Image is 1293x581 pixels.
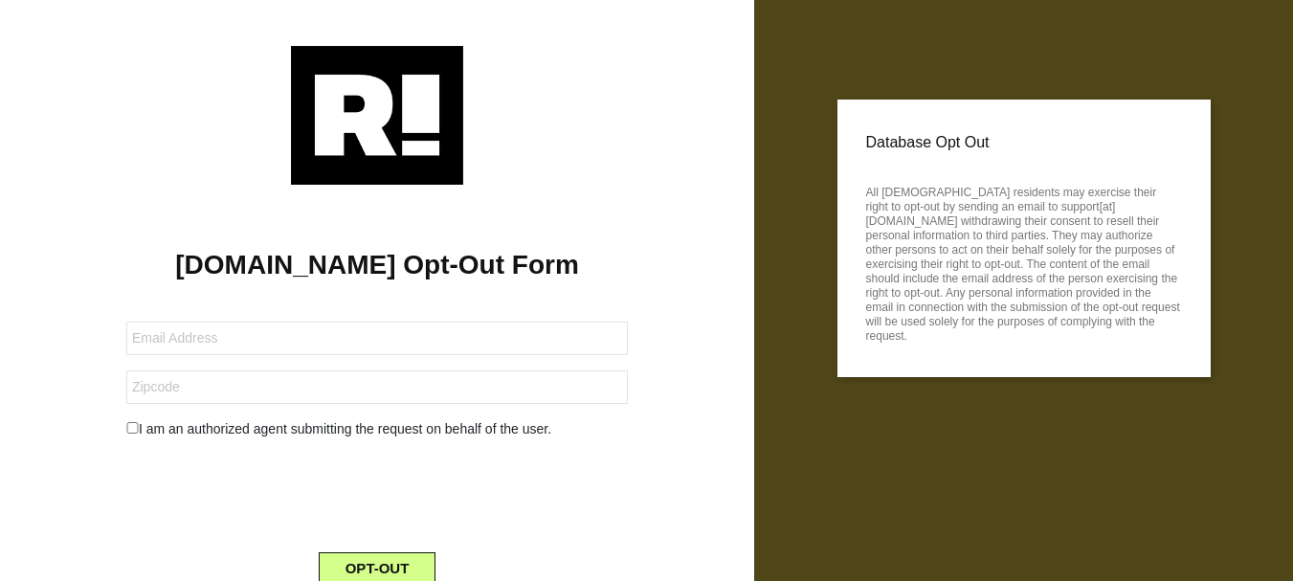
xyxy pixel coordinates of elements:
[866,180,1182,344] p: All [DEMOGRAPHIC_DATA] residents may exercise their right to opt-out by sending an email to suppo...
[126,322,628,355] input: Email Address
[291,46,463,185] img: Retention.com
[112,419,642,439] div: I am an authorized agent submitting the request on behalf of the user.
[232,455,523,529] iframe: reCAPTCHA
[126,370,628,404] input: Zipcode
[866,128,1182,157] p: Database Opt Out
[29,249,725,281] h1: [DOMAIN_NAME] Opt-Out Form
